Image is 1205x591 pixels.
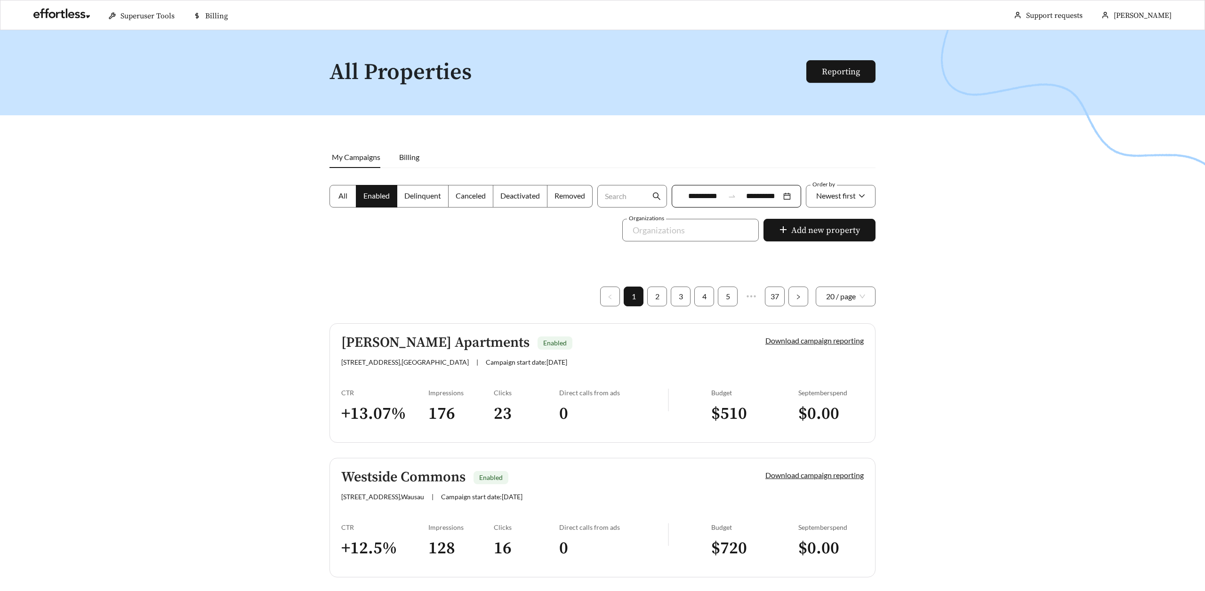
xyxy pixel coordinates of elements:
[711,389,798,397] div: Budget
[741,287,761,306] span: •••
[600,287,620,306] button: left
[559,523,668,531] div: Direct calls from ads
[806,60,876,83] button: Reporting
[432,493,434,501] span: |
[826,287,865,306] span: 20 / page
[1114,11,1172,20] span: [PERSON_NAME]
[765,336,864,345] a: Download campaign reporting
[671,287,690,306] a: 3
[668,389,669,411] img: line
[788,287,808,306] button: right
[711,538,798,559] h3: $ 720
[494,538,559,559] h3: 16
[554,191,585,200] span: Removed
[763,219,876,241] button: plusAdd new property
[341,538,428,559] h3: + 12.5 %
[399,152,419,161] span: Billing
[341,389,428,397] div: CTR
[822,66,860,77] a: Reporting
[494,389,559,397] div: Clicks
[624,287,643,306] a: 1
[694,287,714,306] li: 4
[788,287,808,306] li: Next Page
[600,287,620,306] li: Previous Page
[341,403,428,424] h3: + 13.07 %
[363,191,390,200] span: Enabled
[711,403,798,424] h3: $ 510
[332,152,380,161] span: My Campaigns
[647,287,667,306] li: 2
[479,473,503,481] span: Enabled
[341,358,469,366] span: [STREET_ADDRESS] , [GEOGRAPHIC_DATA]
[494,403,559,424] h3: 23
[341,493,424,501] span: [STREET_ADDRESS] , Wausau
[476,358,478,366] span: |
[329,323,876,443] a: [PERSON_NAME] ApartmentsEnabled[STREET_ADDRESS],[GEOGRAPHIC_DATA]|Campaign start date:[DATE]Downl...
[205,11,228,21] span: Billing
[607,294,613,300] span: left
[329,60,807,85] h1: All Properties
[798,523,864,531] div: September spend
[728,192,736,200] span: to
[543,339,567,347] span: Enabled
[428,538,494,559] h3: 128
[816,287,876,306] div: Page Size
[798,389,864,397] div: September spend
[798,538,864,559] h3: $ 0.00
[795,294,801,300] span: right
[441,493,522,501] span: Campaign start date: [DATE]
[765,287,784,306] a: 37
[456,191,486,200] span: Canceled
[341,470,466,485] h5: Westside Commons
[338,191,347,200] span: All
[728,192,736,200] span: swap-right
[1026,11,1083,20] a: Support requests
[120,11,175,21] span: Superuser Tools
[428,389,494,397] div: Impressions
[428,403,494,424] h3: 176
[486,358,567,366] span: Campaign start date: [DATE]
[494,523,559,531] div: Clicks
[559,538,668,559] h3: 0
[404,191,441,200] span: Delinquent
[500,191,540,200] span: Deactivated
[329,458,876,577] a: Westside CommonsEnabled[STREET_ADDRESS],Wausau|Campaign start date:[DATE]Download campaign report...
[648,287,667,306] a: 2
[652,192,661,200] span: search
[711,523,798,531] div: Budget
[559,403,668,424] h3: 0
[624,287,643,306] li: 1
[341,523,428,531] div: CTR
[791,224,860,237] span: Add new property
[816,191,856,200] span: Newest first
[718,287,737,306] a: 5
[741,287,761,306] li: Next 5 Pages
[559,389,668,397] div: Direct calls from ads
[428,523,494,531] div: Impressions
[765,471,864,479] a: Download campaign reporting
[779,225,787,236] span: plus
[695,287,714,306] a: 4
[668,523,669,546] img: line
[341,335,530,351] h5: [PERSON_NAME] Apartments
[798,403,864,424] h3: $ 0.00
